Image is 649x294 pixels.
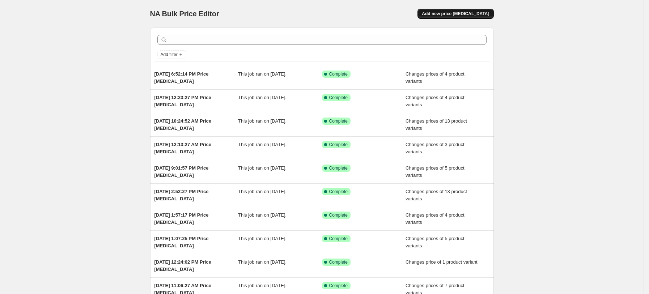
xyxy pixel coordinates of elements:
[329,165,348,171] span: Complete
[406,212,465,225] span: Changes prices of 4 product variants
[150,10,219,18] span: NA Bulk Price Editor
[238,236,287,241] span: This job ran on [DATE].
[329,118,348,124] span: Complete
[238,95,287,100] span: This job ran on [DATE].
[406,236,465,248] span: Changes prices of 5 product variants
[238,259,287,265] span: This job ran on [DATE].
[157,50,186,59] button: Add filter
[417,9,493,19] button: Add new price [MEDICAL_DATA]
[406,189,467,201] span: Changes prices of 13 product variants
[154,189,209,201] span: [DATE] 2:52:27 PM Price [MEDICAL_DATA]
[406,142,465,154] span: Changes prices of 3 product variants
[406,71,465,84] span: Changes prices of 4 product variants
[422,11,489,17] span: Add new price [MEDICAL_DATA]
[154,236,209,248] span: [DATE] 1:07:25 PM Price [MEDICAL_DATA]
[154,142,212,154] span: [DATE] 12:13:27 AM Price [MEDICAL_DATA]
[329,71,348,77] span: Complete
[329,259,348,265] span: Complete
[406,259,478,265] span: Changes price of 1 product variant
[238,118,287,124] span: This job ran on [DATE].
[238,71,287,77] span: This job ran on [DATE].
[238,142,287,147] span: This job ran on [DATE].
[329,142,348,148] span: Complete
[154,71,209,84] span: [DATE] 6:52:14 PM Price [MEDICAL_DATA]
[406,118,467,131] span: Changes prices of 13 product variants
[329,283,348,289] span: Complete
[238,212,287,218] span: This job ran on [DATE].
[238,165,287,171] span: This job ran on [DATE].
[329,236,348,242] span: Complete
[154,212,209,225] span: [DATE] 1:57:17 PM Price [MEDICAL_DATA]
[329,189,348,195] span: Complete
[161,52,178,57] span: Add filter
[406,95,465,107] span: Changes prices of 4 product variants
[238,283,287,288] span: This job ran on [DATE].
[329,95,348,101] span: Complete
[154,95,211,107] span: [DATE] 12:23:27 PM Price [MEDICAL_DATA]
[238,189,287,194] span: This job ran on [DATE].
[406,165,465,178] span: Changes prices of 5 product variants
[154,165,209,178] span: [DATE] 9:01:57 PM Price [MEDICAL_DATA]
[154,259,211,272] span: [DATE] 12:24:02 PM Price [MEDICAL_DATA]
[154,118,212,131] span: [DATE] 10:24:52 AM Price [MEDICAL_DATA]
[329,212,348,218] span: Complete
